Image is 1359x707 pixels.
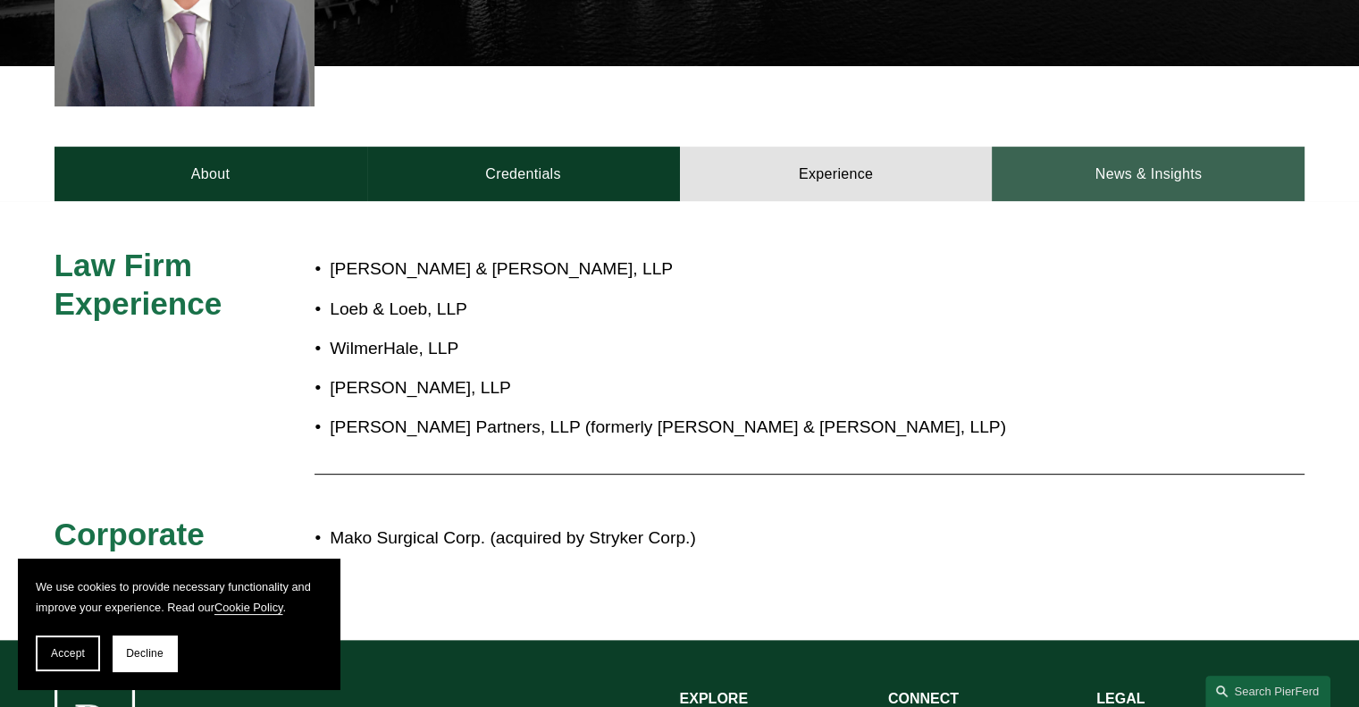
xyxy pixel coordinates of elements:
a: Credentials [367,147,680,200]
section: Cookie banner [18,559,340,689]
p: [PERSON_NAME], LLP [330,373,1148,404]
strong: CONNECT [888,691,959,706]
p: [PERSON_NAME] Partners, LLP (formerly [PERSON_NAME] & [PERSON_NAME], LLP) [330,412,1148,443]
a: Cookie Policy [214,601,283,614]
p: [PERSON_NAME] & [PERSON_NAME], LLP [330,254,1148,285]
span: Decline [126,647,164,660]
p: We use cookies to provide necessary functionality and improve your experience. Read our . [36,577,322,618]
span: Law Firm Experience [55,248,222,322]
button: Accept [36,635,100,671]
p: Mako Surgical Corp. (acquired by Stryker Corp.) [330,523,1148,554]
a: News & Insights [992,147,1304,200]
p: Loeb & Loeb, LLP [330,294,1148,325]
a: About [55,147,367,200]
span: Corporate Experience [55,517,222,591]
a: Experience [680,147,993,200]
p: WilmerHale, LLP [330,333,1148,365]
strong: LEGAL [1096,691,1145,706]
span: Accept [51,647,85,660]
strong: EXPLORE [680,691,748,706]
button: Decline [113,635,177,671]
a: Search this site [1205,676,1330,707]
